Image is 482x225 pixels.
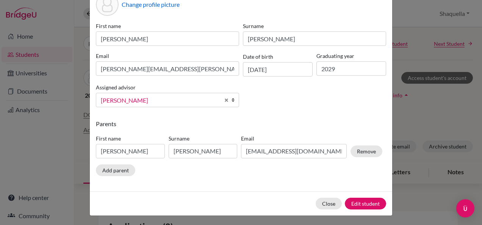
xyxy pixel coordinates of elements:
p: Parents [96,119,386,128]
label: Surname [169,134,238,142]
label: Email [96,52,239,60]
input: dd/mm/yyyy [243,62,313,77]
div: Open Intercom Messenger [456,199,474,217]
button: Remove [351,145,382,157]
label: Graduating year [316,52,386,60]
button: Close [316,198,342,209]
label: Assigned advisor [96,83,136,91]
button: Edit student [345,198,386,209]
label: Surname [243,22,386,30]
label: First name [96,134,165,142]
span: [PERSON_NAME] [101,95,220,105]
label: First name [96,22,239,30]
label: Email [241,134,347,142]
button: Add parent [96,164,135,176]
label: Date of birth [243,53,273,61]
